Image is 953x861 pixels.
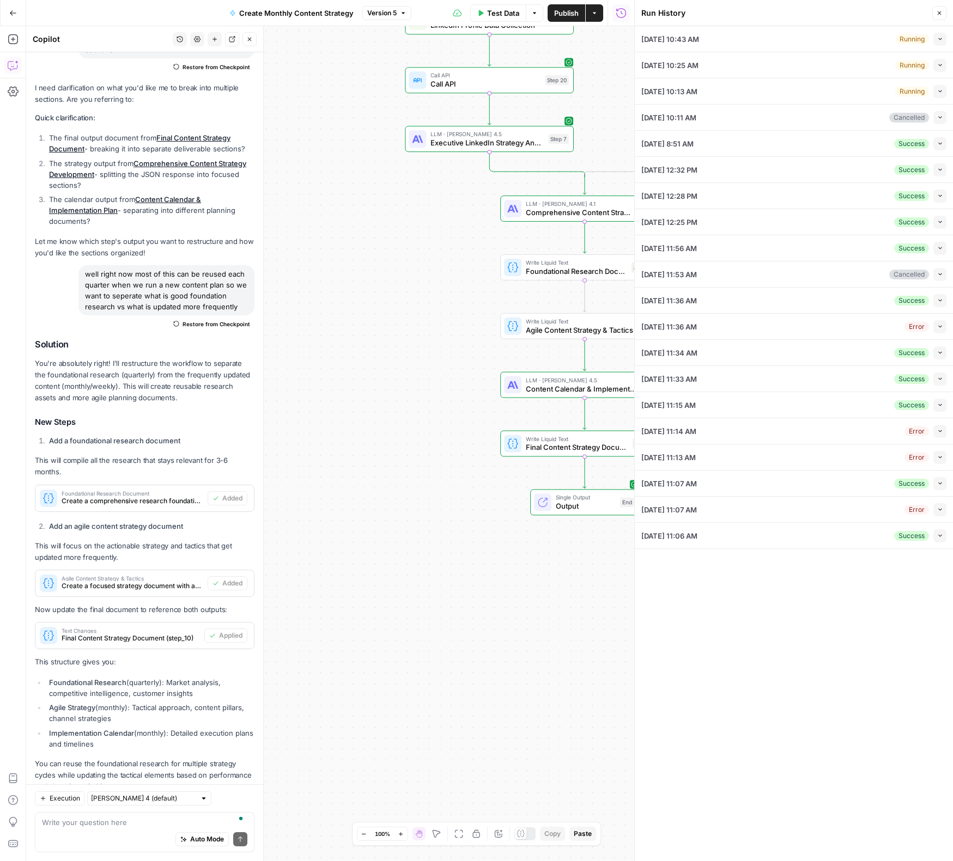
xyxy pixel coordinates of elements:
[50,793,80,803] span: Execution
[35,540,254,563] p: This will focus on the actionable strategy and tactics that get updated more frequently.
[42,817,247,828] textarea: To enrich screen reader interactions, please activate Accessibility in Grammarly extension settings
[526,317,635,326] span: Write Liquid Text
[169,60,254,74] button: Restore from Checkpoint
[895,87,929,96] div: Running
[49,729,134,737] strong: Implementation Calendar
[641,243,697,254] span: [DATE] 11:56 AM
[35,82,254,105] p: I need clarification on what you'd like me to break into multiple sections. Are you referring to:
[641,478,697,489] span: [DATE] 11:07 AM
[46,158,254,191] li: The strategy output from - splitting the JSON response into focused sections?
[35,758,254,792] p: You can reuse the foundational research for multiple strategy cycles while updating the tactical ...
[430,137,544,148] span: Executive LinkedIn Strategy Analysis
[33,34,169,45] div: Copilot
[894,348,929,358] div: Success
[35,604,254,615] p: Now update the final document to reference both outputs:
[554,8,579,19] span: Publish
[62,491,203,496] span: Foundational Research Document
[556,500,616,511] span: Output
[526,199,630,208] span: LLM · [PERSON_NAME] 4.1
[641,217,697,228] span: [DATE] 12:25 PM
[62,496,203,506] span: Create a comprehensive research foundation document that can be reused quarterly
[500,489,669,515] div: Single OutputOutputEnd
[46,702,254,724] li: (monthly): Tactical approach, content pillars, channel strategies
[548,16,569,26] div: Step 6
[500,372,669,398] div: LLM · [PERSON_NAME] 4.5Content Calendar & Implementation Plan
[526,266,627,277] span: Foundational Research Document
[641,34,699,45] span: [DATE] 10:43 AM
[46,728,254,749] li: (monthly): Detailed execution plans and timelines
[641,374,697,384] span: [DATE] 11:33 AM
[183,320,250,328] span: Restore from Checkpoint
[62,628,200,633] span: Text Changes
[35,358,254,404] p: You're absolutely right! I'll restructure the workflow to separate the foundational research (qua...
[405,9,574,35] div: LinkedIn Profile Data CollectionStep 6
[905,322,929,332] div: Error
[641,321,697,332] span: [DATE] 11:36 AM
[905,453,929,462] div: Error
[78,265,254,315] div: well right now most of this can be reused each quarter when we run a new content plan so we want ...
[641,60,699,71] span: [DATE] 10:25 AM
[889,113,929,123] div: Cancelled
[488,93,491,125] g: Edge from step_20 to step_7
[430,78,541,89] span: Call API
[500,254,669,280] div: Write Liquid TextFoundational Research DocumentStep 23
[583,174,586,194] g: Edge from step_5-conditional-end to step_8
[169,317,254,331] button: Restore from Checkpoint
[641,269,697,280] span: [DATE] 11:53 AM
[895,34,929,44] div: Running
[894,139,929,149] div: Success
[583,280,586,312] g: Edge from step_23 to step_24
[894,217,929,227] div: Success
[430,20,544,30] span: LinkedIn Profile Data Collection
[905,505,929,515] div: Error
[362,6,411,20] button: Version 5
[204,628,247,643] button: Applied
[526,258,627,267] span: Write Liquid Text
[405,67,574,93] div: Call APICall APIStep 20
[489,152,585,177] g: Edge from step_7 to step_5-conditional-end
[49,678,126,687] strong: Foundational Research
[526,442,628,453] span: Final Content Strategy Document
[583,456,586,488] g: Edge from step_10 to end
[641,347,697,358] span: [DATE] 11:34 AM
[894,243,929,253] div: Success
[556,493,616,502] span: Single Output
[49,703,95,712] strong: Agile Strategy
[569,827,596,841] button: Paste
[641,530,697,541] span: [DATE] 11:06 AM
[526,207,630,218] span: Comprehensive Content Strategy Development
[375,829,390,838] span: 100%
[208,491,247,505] button: Added
[894,296,929,306] div: Success
[430,71,541,80] span: Call API
[35,791,85,805] button: Execution
[540,827,565,841] button: Copy
[641,504,697,515] span: [DATE] 11:07 AM
[239,8,354,19] span: Create Monthly Content Strategy
[526,383,639,394] span: Content Calendar & Implementation Plan
[574,829,592,839] span: Paste
[35,455,254,478] p: This will compile all the research that stays relevant for 3-6 months.
[35,236,254,259] p: Let me know which step's output you want to restructure and how you'd like the sections organized!
[894,374,929,384] div: Success
[641,400,696,411] span: [DATE] 11:15 AM
[620,497,634,507] div: End
[430,130,544,138] span: LLM · [PERSON_NAME] 4.5
[62,576,203,581] span: Agile Content Strategy & Tactics
[35,113,95,122] strong: Quick clarification:
[500,431,669,457] div: Write Liquid TextFinal Content Strategy DocumentStep 10
[35,339,254,350] h2: Solution
[46,194,254,227] li: The calendar output from - separating into different planning documents?
[641,86,697,97] span: [DATE] 10:13 AM
[894,479,929,488] div: Success
[46,132,254,154] li: The final output document from - breaking it into separate deliverable sections?
[641,295,697,306] span: [DATE] 11:36 AM
[487,8,519,19] span: Test Data
[405,126,574,152] div: LLM · [PERSON_NAME] 4.5Executive LinkedIn Strategy AnalysisStep 7
[583,398,586,430] g: Edge from step_9 to step_10
[62,581,203,591] span: Create a focused strategy document with actionable tactics that can be updated monthly
[641,164,697,175] span: [DATE] 12:32 PM
[583,339,586,371] g: Edge from step_24 to step_9
[219,631,242,640] span: Applied
[488,34,491,66] g: Edge from step_6 to step_20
